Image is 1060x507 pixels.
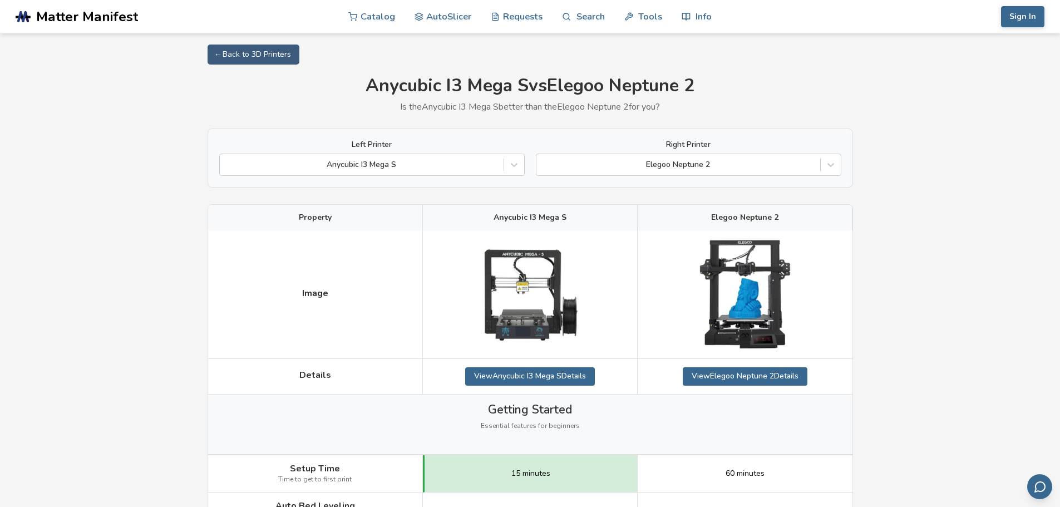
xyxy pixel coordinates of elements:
[208,102,853,112] p: Is the Anycubic I3 Mega S better than the Elegoo Neptune 2 for you?
[1027,474,1052,499] button: Send feedback via email
[1001,6,1044,27] button: Sign In
[465,367,595,385] a: ViewAnycubic I3 Mega SDetails
[689,239,801,350] img: Elegoo Neptune 2
[481,422,580,430] span: Essential features for beginners
[726,469,765,478] span: 60 minutes
[488,403,572,416] span: Getting Started
[474,239,585,350] img: Anycubic I3 Mega S
[542,160,544,169] input: Elegoo Neptune 2
[208,45,299,65] a: ← Back to 3D Printers
[302,288,328,298] span: Image
[278,476,352,484] span: Time to get to first print
[511,469,550,478] span: 15 minutes
[219,140,525,149] label: Left Printer
[225,160,228,169] input: Anycubic I3 Mega S
[36,9,138,24] span: Matter Manifest
[711,213,778,222] span: Elegoo Neptune 2
[494,213,566,222] span: Anycubic I3 Mega S
[290,464,340,474] span: Setup Time
[683,367,807,385] a: ViewElegoo Neptune 2Details
[208,76,853,96] h1: Anycubic I3 Mega S vs Elegoo Neptune 2
[299,370,331,380] span: Details
[299,213,332,222] span: Property
[536,140,841,149] label: Right Printer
